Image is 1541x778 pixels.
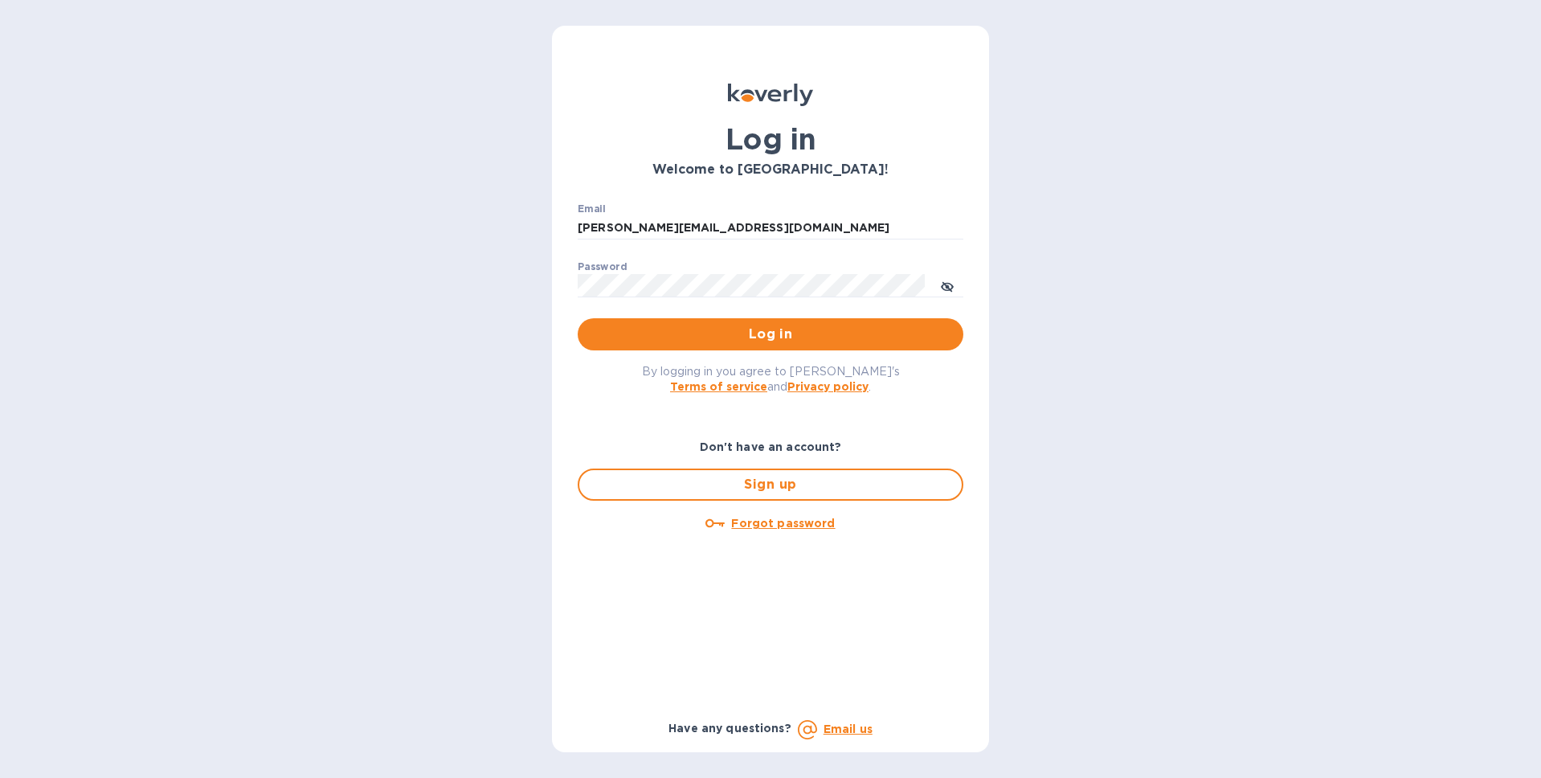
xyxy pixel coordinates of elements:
button: Log in [578,318,963,350]
u: Forgot password [731,517,835,530]
span: Sign up [592,475,949,494]
a: Terms of service [670,380,767,393]
b: Have any questions? [668,722,791,735]
label: Email [578,204,606,214]
a: Privacy policy [787,380,869,393]
input: Enter email address [578,216,963,240]
h3: Welcome to [GEOGRAPHIC_DATA]! [578,162,963,178]
span: Log in [591,325,950,344]
img: Koverly [728,84,813,106]
b: Don't have an account? [700,440,842,453]
a: Email us [824,723,873,735]
button: Sign up [578,469,963,501]
span: By logging in you agree to [PERSON_NAME]'s and . [642,365,900,393]
button: toggle password visibility [931,269,963,301]
label: Password [578,262,627,272]
h1: Log in [578,122,963,156]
